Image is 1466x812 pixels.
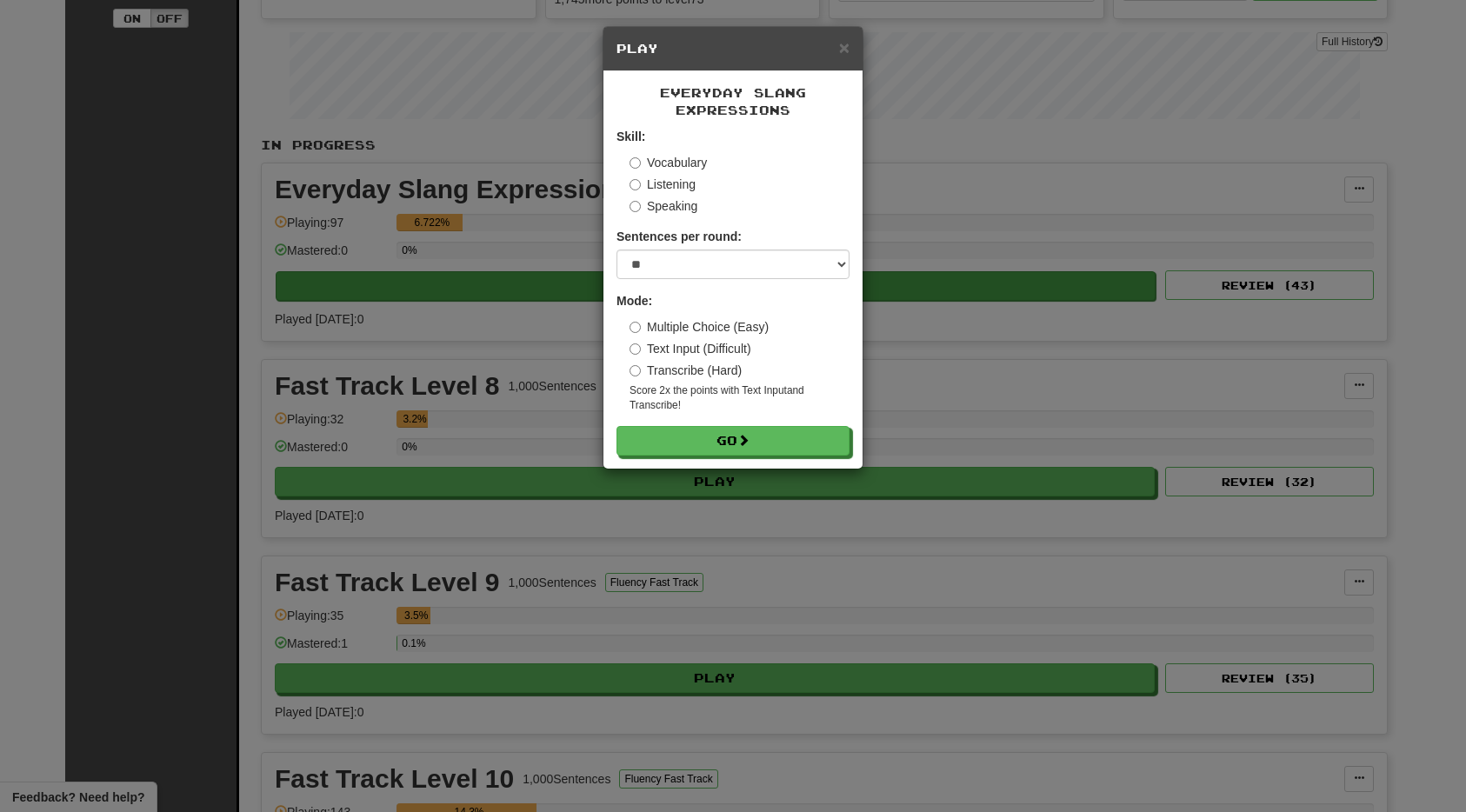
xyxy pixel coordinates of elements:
label: Listening [630,176,696,193]
label: Transcribe (Hard) [630,362,742,379]
button: Close [839,38,850,57]
button: Go [616,426,850,456]
h5: Play [616,40,850,57]
small: Score 2x the points with Text Input and Transcribe ! [630,383,850,413]
label: Vocabulary [630,154,707,171]
label: Multiple Choice (Easy) [630,318,769,336]
input: Transcribe (Hard) [630,365,641,376]
label: Text Input (Difficult) [630,340,751,357]
label: Sentences per round: [616,228,742,245]
input: Speaking [630,201,641,212]
input: Listening [630,179,641,190]
input: Text Input (Difficult) [630,343,641,355]
span: Everyday Slang Expressions [660,85,806,117]
strong: Skill: [616,130,645,143]
input: Multiple Choice (Easy) [630,322,641,333]
label: Speaking [630,197,697,215]
input: Vocabulary [630,157,641,169]
strong: Mode: [616,294,652,308]
span: × [839,37,850,57]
